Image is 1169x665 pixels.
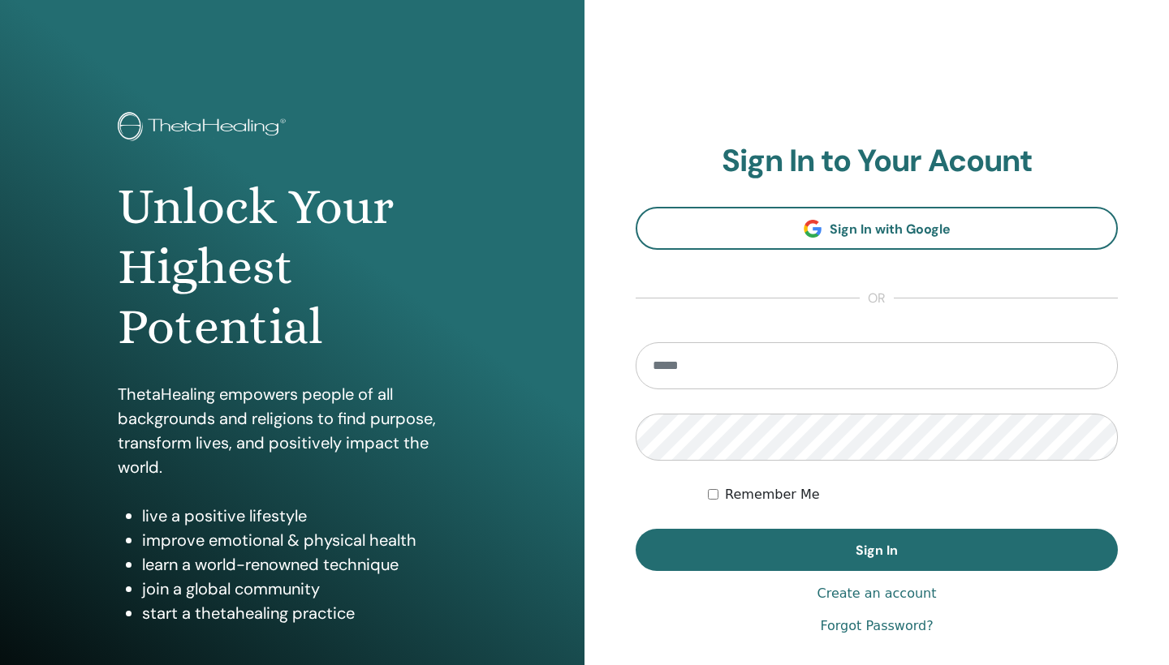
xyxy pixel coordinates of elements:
a: Sign In with Google [636,207,1118,250]
p: ThetaHealing empowers people of all backgrounds and religions to find purpose, transform lives, a... [118,382,467,479]
div: Keep me authenticated indefinitely or until I manually logout [708,485,1118,504]
button: Sign In [636,529,1118,571]
label: Remember Me [725,485,820,504]
li: improve emotional & physical health [142,528,467,552]
h2: Sign In to Your Acount [636,143,1118,180]
li: learn a world-renowned technique [142,552,467,577]
span: Sign In with Google [830,221,951,238]
li: live a positive lifestyle [142,504,467,528]
a: Create an account [817,584,936,603]
span: Sign In [856,542,898,559]
span: or [860,289,894,308]
li: start a thetahealing practice [142,601,467,625]
a: Forgot Password? [820,616,933,636]
h1: Unlock Your Highest Potential [118,177,467,358]
li: join a global community [142,577,467,601]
